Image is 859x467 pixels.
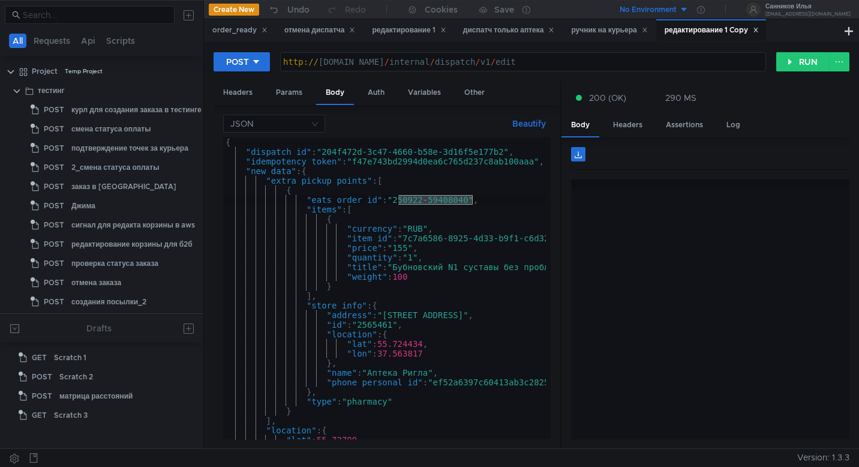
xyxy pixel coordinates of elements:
[44,139,64,157] span: POST
[65,62,103,80] div: Temp Project
[30,34,74,48] button: Requests
[212,24,268,37] div: order_ready
[561,114,599,137] div: Body
[214,82,262,104] div: Headers
[209,4,259,16] button: Create New
[214,52,270,71] button: POST
[44,216,64,234] span: POST
[656,114,713,136] div: Assertions
[44,101,64,119] span: POST
[226,55,249,68] div: POST
[71,235,193,253] div: редактирование корзины для б2б
[776,52,830,71] button: RUN
[71,139,188,157] div: подтверждение точек за курьера
[717,114,750,136] div: Log
[44,255,64,273] span: POST
[32,62,58,80] div: Project
[71,293,146,311] div: создания посылки_2
[44,293,64,311] span: POST
[345,2,366,17] div: Redo
[71,312,123,330] div: перенос слота
[44,120,64,138] span: POST
[425,2,458,17] div: Cookies
[372,24,446,37] div: редактирование 1
[71,120,151,138] div: смена статуса оплаты
[71,158,159,176] div: 2_смена статуса оплаты
[23,8,167,22] input: Search...
[284,24,356,37] div: отмена диспатча
[797,449,849,466] span: Version: 1.3.3
[507,116,551,131] button: Beautify
[9,34,26,48] button: All
[103,34,139,48] button: Scripts
[665,92,696,103] div: 290 MS
[44,312,64,330] span: POST
[571,24,647,37] div: ручник на курьера
[59,368,93,386] div: Scratch 2
[71,178,176,196] div: заказ в [GEOGRAPHIC_DATA]
[765,12,851,16] div: [EMAIL_ADDRESS][DOMAIN_NAME]
[620,4,677,16] div: No Environment
[44,158,64,176] span: POST
[318,1,374,19] button: Redo
[455,82,494,104] div: Other
[71,216,195,234] div: сигнал для редакта корзины в aws
[765,4,851,10] div: Санников Илья
[603,114,652,136] div: Headers
[32,349,47,367] span: GET
[44,197,64,215] span: POST
[44,274,64,292] span: POST
[32,406,47,424] span: GET
[287,2,310,17] div: Undo
[589,91,626,104] span: 200 (OK)
[54,406,88,424] div: Scratch 3
[71,197,95,215] div: Джима
[32,387,52,405] span: POST
[71,101,287,119] div: курл для создания заказа в тестинге ([GEOGRAPHIC_DATA])
[71,274,121,292] div: отмена заказа
[86,321,112,336] div: Drafts
[59,387,133,405] div: матрица расстояний
[398,82,450,104] div: Variables
[44,178,64,196] span: POST
[44,235,64,253] span: POST
[316,82,354,105] div: Body
[77,34,99,48] button: Api
[494,5,514,14] div: Save
[259,1,318,19] button: Undo
[54,349,86,367] div: Scratch 1
[266,82,312,104] div: Params
[71,255,158,273] div: проверка статуса заказа
[665,24,759,37] div: редактирование 1 Copy
[463,24,555,37] div: диспатч только аптека
[38,82,65,100] div: тестинг
[32,368,52,386] span: POST
[358,82,394,104] div: Auth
